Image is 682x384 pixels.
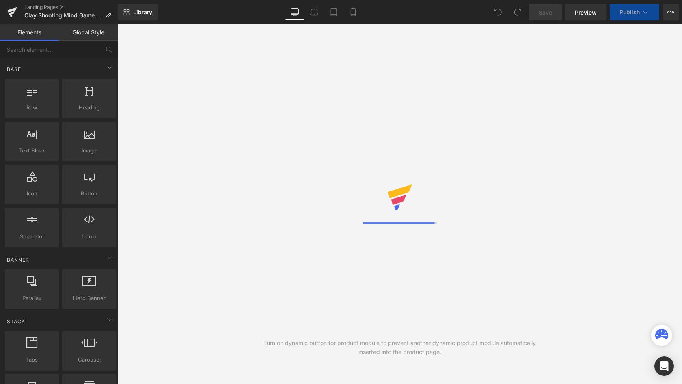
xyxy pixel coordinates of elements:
span: Stack [6,317,26,325]
button: More [663,4,679,20]
span: Parallax [7,294,56,302]
span: Library [133,9,152,16]
a: New Library [118,4,158,20]
a: Mobile [343,4,363,20]
a: Tablet [324,4,343,20]
div: Open Intercom Messenger [654,356,674,376]
span: Save [539,8,552,17]
span: Icon [7,189,56,198]
span: Hero Banner [65,294,114,302]
div: Turn on dynamic button for product module to prevent another dynamic product module automatically... [259,339,541,356]
span: Base [6,65,22,73]
button: Undo [490,4,506,20]
span: Separator [7,232,56,241]
span: Text Block [7,146,56,155]
span: Preview [575,8,597,17]
span: Heading [65,103,114,112]
a: Desktop [285,4,304,20]
a: Preview [565,4,606,20]
button: Publish [610,4,659,20]
a: Landing Pages [24,4,118,11]
span: Banner [6,256,30,264]
button: Redo [509,4,526,20]
span: Publish [619,9,640,15]
span: Button [65,189,114,198]
span: Clay Shooting Mind Game Mastery [24,12,102,19]
span: Carousel [65,356,114,364]
a: Global Style [59,24,118,41]
span: Tabs [7,356,56,364]
span: Row [7,103,56,112]
a: Laptop [304,4,324,20]
span: Image [65,146,114,155]
span: Liquid [65,232,114,241]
